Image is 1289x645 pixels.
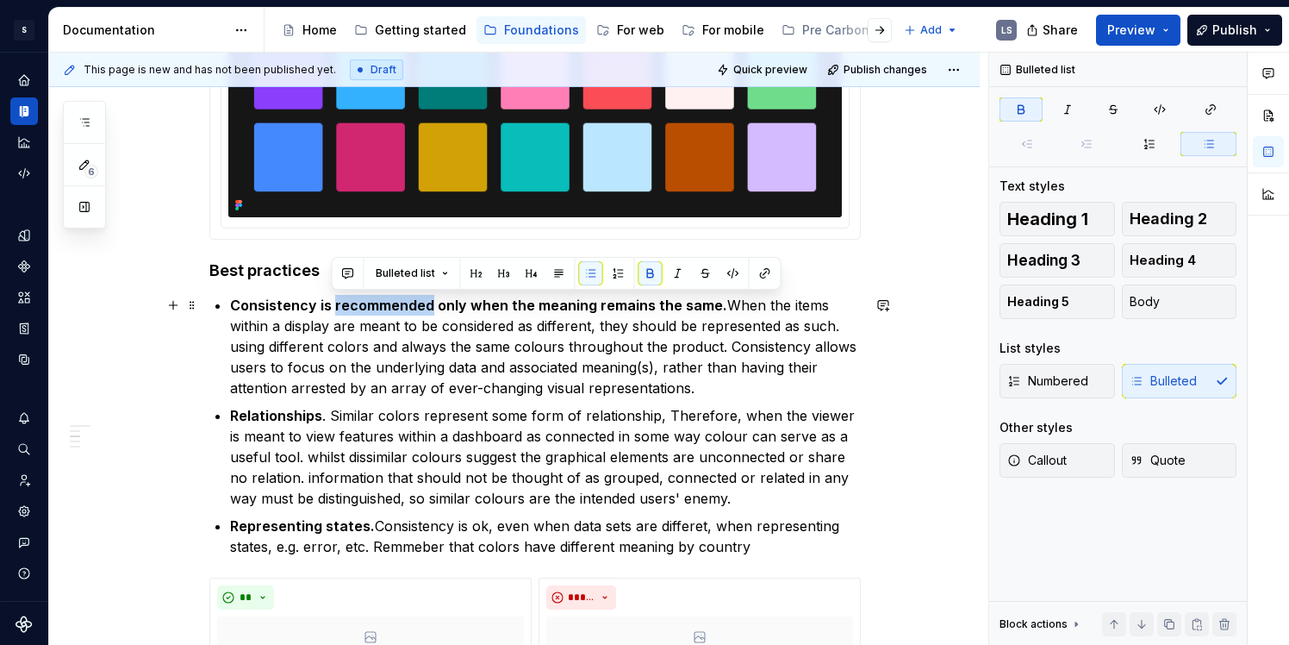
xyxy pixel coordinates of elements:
[3,11,45,48] button: S
[504,22,579,39] div: Foundations
[1130,210,1207,228] span: Heading 2
[1007,252,1080,269] span: Heading 3
[230,407,322,424] strong: Relationships
[230,295,861,398] p: When the items within a display are meant to be considered as different, they should be represent...
[1130,452,1186,469] span: Quote
[1007,452,1067,469] span: Callout
[209,261,320,279] strong: Best practices
[775,16,895,44] a: Pre Carbon
[712,58,815,82] button: Quick preview
[1001,23,1012,37] div: LS
[1043,22,1078,39] span: Share
[1122,243,1237,278] button: Heading 4
[999,364,1115,398] button: Numbered
[84,63,336,77] span: This page is new and has not been published yet.
[999,443,1115,478] button: Callout
[1122,202,1237,236] button: Heading 2
[10,253,38,280] a: Components
[275,13,895,47] div: Page tree
[1007,210,1088,228] span: Heading 1
[999,340,1061,357] div: List styles
[1130,252,1196,269] span: Heading 4
[230,405,861,509] p: . Similar colors represent some form of relationship, Therefore, when the viewer is meant to view...
[733,63,807,77] span: Quick preview
[999,178,1065,195] div: Text styles
[999,612,1083,636] div: Block actions
[589,16,671,44] a: For web
[375,22,466,39] div: Getting started
[920,23,942,37] span: Add
[10,404,38,432] button: Notifications
[347,16,473,44] a: Getting started
[999,419,1073,436] div: Other styles
[1018,15,1089,46] button: Share
[999,243,1115,278] button: Heading 3
[675,16,771,44] a: For mobile
[10,222,38,249] a: Design tokens
[10,128,38,156] a: Analytics
[275,16,344,44] a: Home
[899,18,963,42] button: Add
[10,346,38,373] a: Data sources
[1007,373,1088,390] span: Numbered
[16,616,33,633] svg: Supernova Logo
[84,165,98,178] span: 6
[10,467,38,494] a: Invite team
[10,284,38,311] a: Assets
[844,63,927,77] span: Publish changes
[10,498,38,525] a: Settings
[1107,22,1155,39] span: Preview
[702,22,764,39] div: For mobile
[802,22,869,39] div: Pre Carbon
[999,285,1115,319] button: Heading 5
[1122,285,1237,319] button: Body
[1122,443,1237,478] button: Quote
[302,22,337,39] div: Home
[1007,293,1069,310] span: Heading 5
[10,529,38,556] button: Contact support
[14,20,34,41] div: S
[617,22,664,39] div: For web
[371,63,396,77] span: Draft
[999,617,1068,631] div: Block actions
[10,66,38,94] a: Home
[476,16,586,44] a: Foundations
[230,516,861,557] p: Consistency is ok, even when data sets are differet, when representing states, e.g. error, etc. R...
[10,160,38,187] a: Code automation
[230,297,727,314] strong: Consistency is recommended only when the meaning remains the same.
[822,58,935,82] button: Publish changes
[10,435,38,463] button: Search ⌘K
[10,97,38,125] a: Documentation
[1212,22,1257,39] span: Publish
[230,517,375,535] strong: Representing states.
[1096,15,1180,46] button: Preview
[1187,15,1282,46] button: Publish
[10,315,38,342] a: Storybook stories
[63,22,226,39] div: Documentation
[1130,293,1160,310] span: Body
[999,202,1115,236] button: Heading 1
